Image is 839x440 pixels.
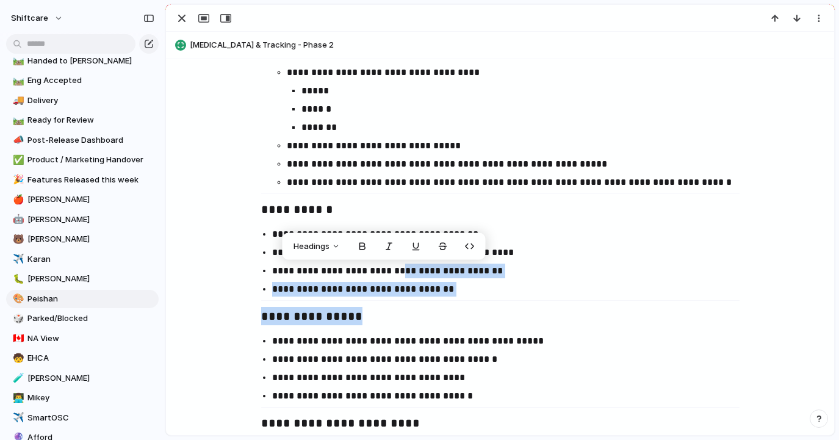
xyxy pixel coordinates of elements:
[13,173,21,187] div: 🎉
[11,12,48,24] span: shiftcare
[13,233,21,247] div: 🐻
[11,134,23,146] button: 📣
[13,371,21,385] div: 🧪
[13,74,21,88] div: 🛤️
[27,392,154,404] span: Mikey
[6,171,159,189] a: 🎉Features Released this week
[11,333,23,345] button: 🇨🇦
[11,154,23,166] button: ✅
[27,193,154,206] span: [PERSON_NAME]
[6,92,159,110] a: 🚚Delivery
[171,35,829,55] button: [MEDICAL_DATA] & Tracking - Phase 2
[27,372,154,384] span: [PERSON_NAME]
[286,237,348,256] button: Headings
[27,214,154,226] span: [PERSON_NAME]
[6,52,159,70] a: 🛤️Handed to [PERSON_NAME]
[13,93,21,107] div: 🚚
[6,290,159,308] a: 🎨Peishan
[6,211,159,229] a: 🤖[PERSON_NAME]
[27,174,154,186] span: Features Released this week
[27,114,154,126] span: Ready for Review
[13,391,21,405] div: 👨‍💻
[11,372,23,384] button: 🧪
[11,392,23,404] button: 👨‍💻
[6,71,159,90] a: 🛤️Eng Accepted
[13,153,21,167] div: ✅
[6,250,159,269] a: ✈️Karan
[27,154,154,166] span: Product / Marketing Handover
[13,292,21,306] div: 🎨
[11,74,23,87] button: 🛤️
[27,312,154,325] span: Parked/Blocked
[27,95,154,107] span: Delivery
[11,55,23,67] button: 🛤️
[11,253,23,265] button: ✈️
[11,174,23,186] button: 🎉
[27,233,154,245] span: [PERSON_NAME]
[27,74,154,87] span: Eng Accepted
[6,111,159,129] a: 🛤️Ready for Review
[11,193,23,206] button: 🍎
[27,412,154,424] span: SmartOSC
[293,240,329,253] span: Headings
[13,212,21,226] div: 🤖
[13,54,21,68] div: 🛤️
[13,352,21,366] div: 🧒
[13,252,21,266] div: ✈️
[6,131,159,150] a: 📣Post-Release Dashboard
[11,214,23,226] button: 🤖
[6,309,159,328] a: 🎲Parked/Blocked
[11,114,23,126] button: 🛤️
[27,352,154,364] span: EHCA
[11,273,23,285] button: 🐛
[6,230,159,248] a: 🐻[PERSON_NAME]
[5,9,70,28] button: shiftcare
[6,389,159,407] a: 👨‍💻Mikey
[11,233,23,245] button: 🐻
[13,272,21,286] div: 🐛
[190,39,829,51] span: [MEDICAL_DATA] & Tracking - Phase 2
[13,331,21,345] div: 🇨🇦
[13,114,21,128] div: 🛤️
[27,273,154,285] span: [PERSON_NAME]
[11,293,23,305] button: 🎨
[11,312,23,325] button: 🎲
[11,95,23,107] button: 🚚
[13,411,21,425] div: ✈️
[6,349,159,367] a: 🧒EHCA
[27,55,154,67] span: Handed to [PERSON_NAME]
[6,369,159,388] a: 🧪[PERSON_NAME]
[13,193,21,207] div: 🍎
[6,270,159,288] a: 🐛[PERSON_NAME]
[6,190,159,209] a: 🍎[PERSON_NAME]
[27,333,154,345] span: NA View
[11,352,23,364] button: 🧒
[27,293,154,305] span: Peishan
[6,409,159,427] a: ✈️SmartOSC
[6,330,159,348] a: 🇨🇦NA View
[11,412,23,424] button: ✈️
[27,253,154,265] span: Karan
[6,151,159,169] a: ✅Product / Marketing Handover
[27,134,154,146] span: Post-Release Dashboard
[13,312,21,326] div: 🎲
[13,133,21,147] div: 📣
